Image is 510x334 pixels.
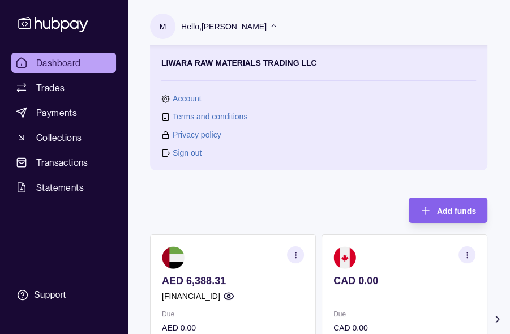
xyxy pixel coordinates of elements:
[162,322,304,334] p: AED 0.00
[162,308,304,320] p: Due
[437,207,476,216] span: Add funds
[36,131,82,144] span: Collections
[333,308,475,320] p: Due
[181,20,267,33] p: Hello, [PERSON_NAME]
[162,246,185,269] img: ae
[11,53,116,73] a: Dashboard
[162,275,304,287] p: AED 6,388.31
[173,129,221,141] a: Privacy policy
[161,57,317,69] p: LIWARA RAW MATERIALS TRADING LLC
[11,177,116,198] a: Statements
[160,20,166,33] p: M
[333,275,475,287] p: CAD 0.00
[11,152,116,173] a: Transactions
[11,283,116,307] a: Support
[36,181,84,194] span: Statements
[173,92,202,105] a: Account
[36,156,88,169] span: Transactions
[333,322,475,334] p: CAD 0.00
[11,102,116,123] a: Payments
[36,106,77,119] span: Payments
[11,78,116,98] a: Trades
[36,81,65,95] span: Trades
[34,289,66,301] div: Support
[333,246,356,269] img: ca
[36,56,81,70] span: Dashboard
[173,110,247,123] a: Terms and conditions
[162,290,220,302] p: [FINANCIAL_ID]
[11,127,116,148] a: Collections
[173,147,202,159] a: Sign out
[409,198,487,223] button: Add funds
